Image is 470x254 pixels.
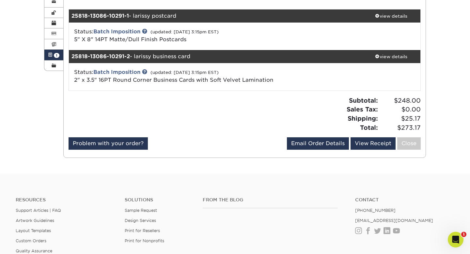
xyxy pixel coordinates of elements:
[362,13,420,19] div: view details
[16,197,115,203] h4: Resources
[397,137,421,150] a: Close
[349,97,378,104] strong: Subtotal:
[44,50,63,60] a: 1
[93,28,140,35] a: Batch Imposition
[362,9,420,23] a: view details
[71,13,129,19] strong: 25818-13086-10291-1
[2,234,55,252] iframe: Google Customer Reviews
[74,77,274,83] a: 2" x 3.5" 16PT Round Corner Business Cards with Soft Velvet Lamination
[69,137,148,150] a: Problem with your order?
[348,115,378,122] strong: Shipping:
[461,232,466,237] span: 1
[125,197,193,203] h4: Solutions
[150,29,219,34] small: (updated: [DATE] 3:15pm EST)
[71,53,130,59] strong: 25818-13086-10291-2
[380,123,421,132] span: $273.17
[69,50,362,63] div: - larissy business card
[448,232,463,247] iframe: Intercom live chat
[16,208,61,213] a: Support Articles | FAQ
[287,137,349,150] a: Email Order Details
[16,218,54,223] a: Artwork Guidelines
[360,124,378,131] strong: Total:
[69,68,303,84] div: Status:
[125,218,156,223] a: Design Services
[125,208,157,213] a: Sample Request
[16,228,51,233] a: Layout Templates
[74,36,186,42] a: 5" X 8" 14PT Matte/Dull Finish Postcards
[380,105,421,114] span: $0.00
[54,53,59,58] span: 1
[355,218,433,223] a: [EMAIL_ADDRESS][DOMAIN_NAME]
[355,208,396,213] a: [PHONE_NUMBER]
[347,106,378,113] strong: Sales Tax:
[125,238,164,243] a: Print for Nonprofits
[93,69,140,75] a: Batch Imposition
[69,28,303,43] div: Status:
[355,197,454,203] a: Contact
[380,114,421,123] span: $25.17
[351,137,396,150] a: View Receipt
[125,228,160,233] a: Print for Resellers
[150,70,219,75] small: (updated: [DATE] 3:15pm EST)
[362,50,420,63] a: view details
[380,96,421,105] span: $248.00
[69,9,362,23] div: - larissy postcard
[203,197,338,203] h4: From the Blog
[362,53,420,60] div: view details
